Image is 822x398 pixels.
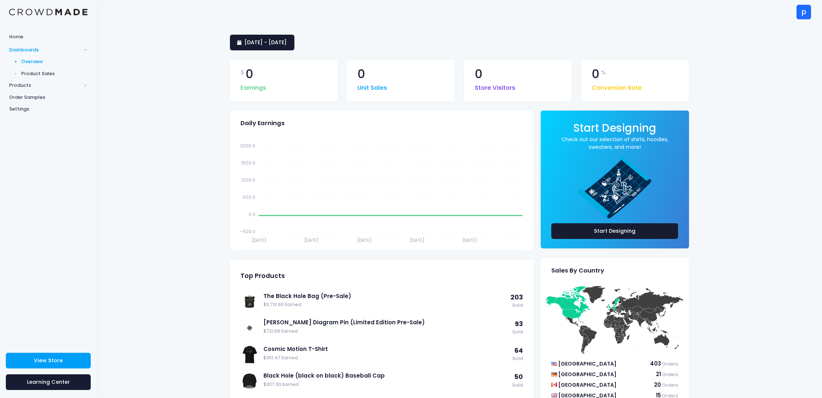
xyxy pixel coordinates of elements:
span: Start Designing [573,120,656,135]
span: $351.47 Earned [263,355,509,362]
span: 20 [654,381,661,389]
tspan: [DATE] [462,237,477,243]
div: p [796,5,811,19]
a: Start Designing [573,127,656,134]
span: [GEOGRAPHIC_DATA] [558,381,616,389]
span: $ [240,68,244,77]
span: 50 [514,372,523,381]
span: 403 [650,360,661,367]
span: 93 [515,320,523,328]
span: Sold [512,382,523,389]
a: Start Designing [551,223,678,239]
tspan: [DATE] [304,237,319,243]
tspan: [DATE] [357,237,372,243]
span: Orders [662,371,678,378]
span: Conversion Rate [592,80,642,93]
span: $721.56 Earned [263,328,509,335]
span: Unit Sales [357,80,387,93]
span: % [601,68,606,77]
span: $3,713.60 Earned [263,301,507,308]
span: Daily Earnings [240,120,285,127]
span: 21 [656,370,661,378]
span: 203 [510,293,523,302]
a: Cosmic Motion T-Shirt [263,345,509,353]
a: [DATE] - [DATE] [230,35,294,50]
img: Logo [9,9,87,16]
span: Orders [662,382,678,388]
span: [GEOGRAPHIC_DATA] [558,360,616,367]
span: Earnings [240,80,266,93]
span: Settings [9,105,87,113]
span: Learning Center [27,378,70,386]
tspan: 500.0 [242,194,255,200]
a: Learning Center [6,374,91,390]
tspan: 0.0 [248,211,255,217]
span: 64 [514,346,523,355]
span: Order Samples [9,94,87,101]
tspan: 2000.0 [240,143,255,149]
span: Store Visitors [475,80,515,93]
tspan: 1000.0 [241,177,255,183]
a: Check out our selection of shirts, hoodies, sweaters, and more! [551,136,678,151]
tspan: 1500.0 [241,160,255,166]
tspan: [DATE] [410,237,424,243]
span: Sold [512,355,523,362]
span: 0 [475,68,482,80]
span: Dashboards [9,46,81,54]
span: Overview [21,58,88,65]
tspan: -500.0 [240,228,255,235]
span: View Store [34,357,63,364]
span: Sold [510,302,523,309]
span: Orders [662,361,678,367]
span: 0 [246,68,253,80]
tspan: [DATE] [251,237,266,243]
span: Sold [512,329,523,336]
span: Sales By Country [551,267,604,274]
span: [GEOGRAPHIC_DATA] [558,371,616,378]
a: The Black Hole Bag (Pre-Sale) [263,292,507,300]
span: Product Sales [21,70,88,77]
span: 0 [592,68,599,80]
span: Products [9,82,81,89]
span: [DATE] - [DATE] [244,39,287,46]
span: 0 [357,68,365,80]
span: $307.93 Earned [263,381,509,388]
a: [PERSON_NAME] Diagram Pin (Limited Edition Pre-Sale) [263,318,509,326]
a: View Store [6,353,91,368]
span: Home [9,33,87,40]
span: Top Products [240,272,285,280]
a: Black Hole (black on black) Baseball Cap [263,372,509,380]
